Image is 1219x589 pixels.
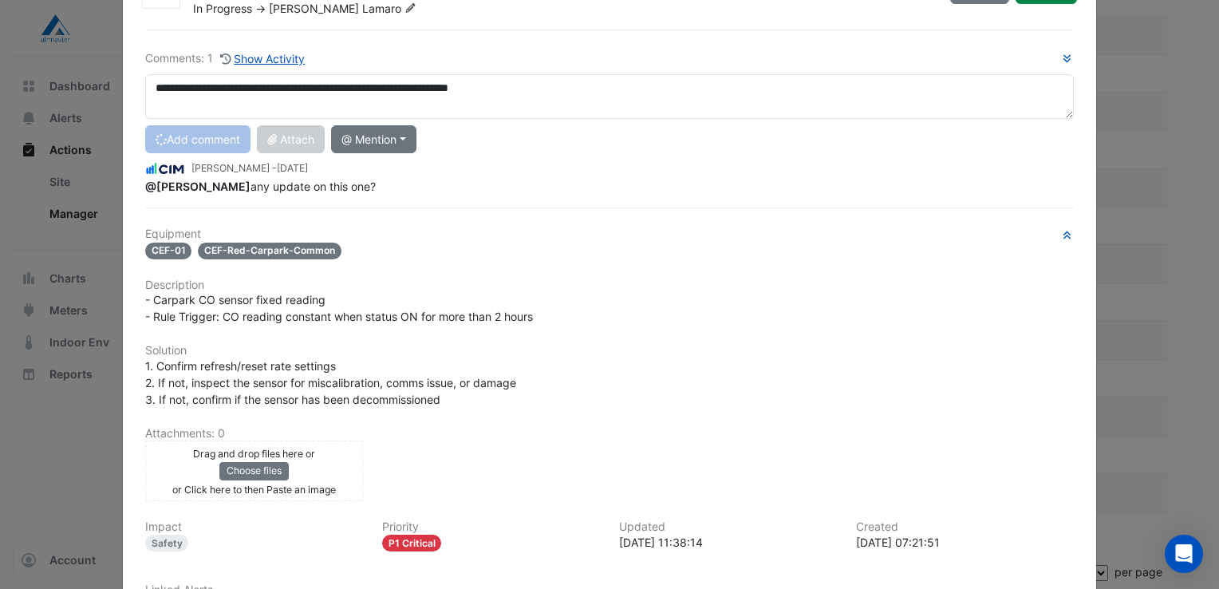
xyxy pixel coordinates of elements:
h6: Impact [145,520,363,534]
span: 1. Confirm refresh/reset rate settings 2. If not, inspect the sensor for miscalibration, comms is... [145,359,516,406]
button: @ Mention [331,125,416,153]
span: dlamaro@airmaster.com.au [Airmaster Australia] [145,180,251,193]
h6: Attachments: 0 [145,427,1074,441]
h6: Updated [619,520,837,534]
small: or Click here to then Paste an image [172,484,336,496]
small: [PERSON_NAME] - [191,161,308,176]
span: any update on this one? [145,180,376,193]
span: CEF-Red-Carpark-Common [198,243,341,259]
div: Comments: 1 [145,49,306,68]
span: 2025-01-07 11:38:14 [277,162,308,174]
div: [DATE] 11:38:14 [619,534,837,551]
span: - Carpark CO sensor fixed reading - Rule Trigger: CO reading constant when status ON for more tha... [145,293,533,323]
img: CIM [145,160,185,178]
h6: Created [856,520,1074,534]
span: -> [255,2,266,15]
div: P1 Critical [382,535,442,551]
div: Open Intercom Messenger [1165,535,1203,573]
h6: Priority [382,520,600,534]
small: Drag and drop files here or [193,448,315,460]
button: Show Activity [219,49,306,68]
div: Safety [145,535,189,551]
span: In Progress [193,2,252,15]
h6: Description [145,279,1074,292]
span: CEF-01 [145,243,192,259]
h6: Equipment [145,227,1074,241]
span: [PERSON_NAME] [269,2,359,15]
button: Choose files [219,462,289,480]
span: Lamaro [362,1,420,17]
h6: Solution [145,344,1074,358]
div: [DATE] 07:21:51 [856,534,1074,551]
